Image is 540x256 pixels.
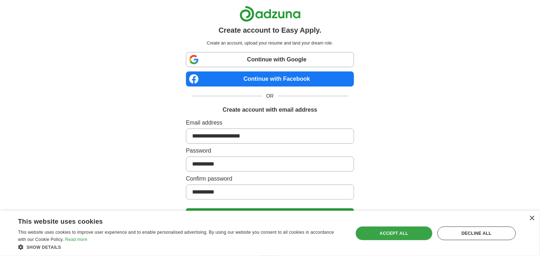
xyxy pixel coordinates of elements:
[262,92,278,100] span: OR
[18,230,334,242] span: This website uses cookies to improve user experience and to enable personalised advertising. By u...
[18,243,343,251] div: Show details
[186,71,354,87] a: Continue with Facebook
[186,146,354,155] label: Password
[186,208,354,223] button: Create Account
[223,106,317,114] h1: Create account with email address
[356,227,432,240] div: Accept all
[65,237,87,242] a: Read more, opens a new window
[186,52,354,67] a: Continue with Google
[187,40,353,46] p: Create an account, upload your resume and land your dream role.
[186,118,354,127] label: Email address
[437,227,516,240] div: Decline all
[240,6,301,22] img: Adzuna logo
[219,25,322,36] h1: Create account to Easy Apply.
[186,174,354,183] label: Confirm password
[27,245,61,250] span: Show details
[529,216,535,221] div: Close
[18,215,325,226] div: This website uses cookies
